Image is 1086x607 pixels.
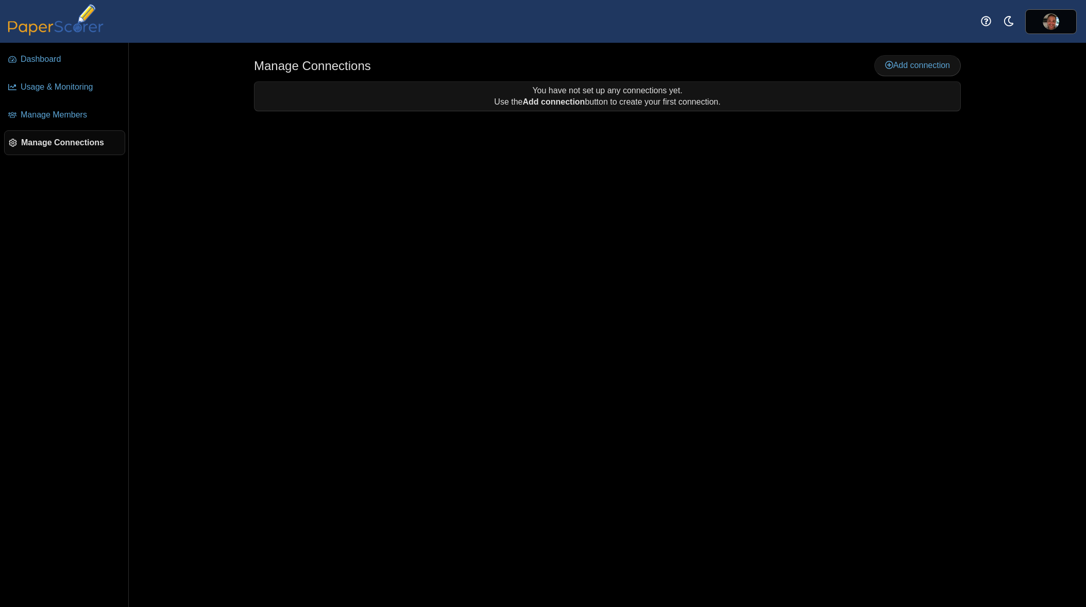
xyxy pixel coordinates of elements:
a: Manage Members [4,103,125,127]
b: Add connection [522,97,585,106]
a: Usage & Monitoring [4,75,125,99]
a: Add connection [874,55,961,76]
img: ps.b0phvrmUsyTbMj4s [1043,13,1059,30]
span: Manage Members [21,109,121,121]
a: Manage Connections [4,130,125,155]
h1: Manage Connections [254,57,371,75]
span: Usage & Monitoring [21,81,121,93]
a: Dashboard [4,47,125,72]
span: Add connection [885,61,950,70]
a: ps.b0phvrmUsyTbMj4s [1025,9,1077,34]
span: Dashboard [21,54,121,65]
a: PaperScorer [4,28,107,37]
span: Manage Connections [21,137,121,148]
img: PaperScorer [4,4,107,36]
div: You have not set up any connections yet. Use the button to create your first connection. [254,82,960,111]
span: Kevin Ross [1043,13,1059,30]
